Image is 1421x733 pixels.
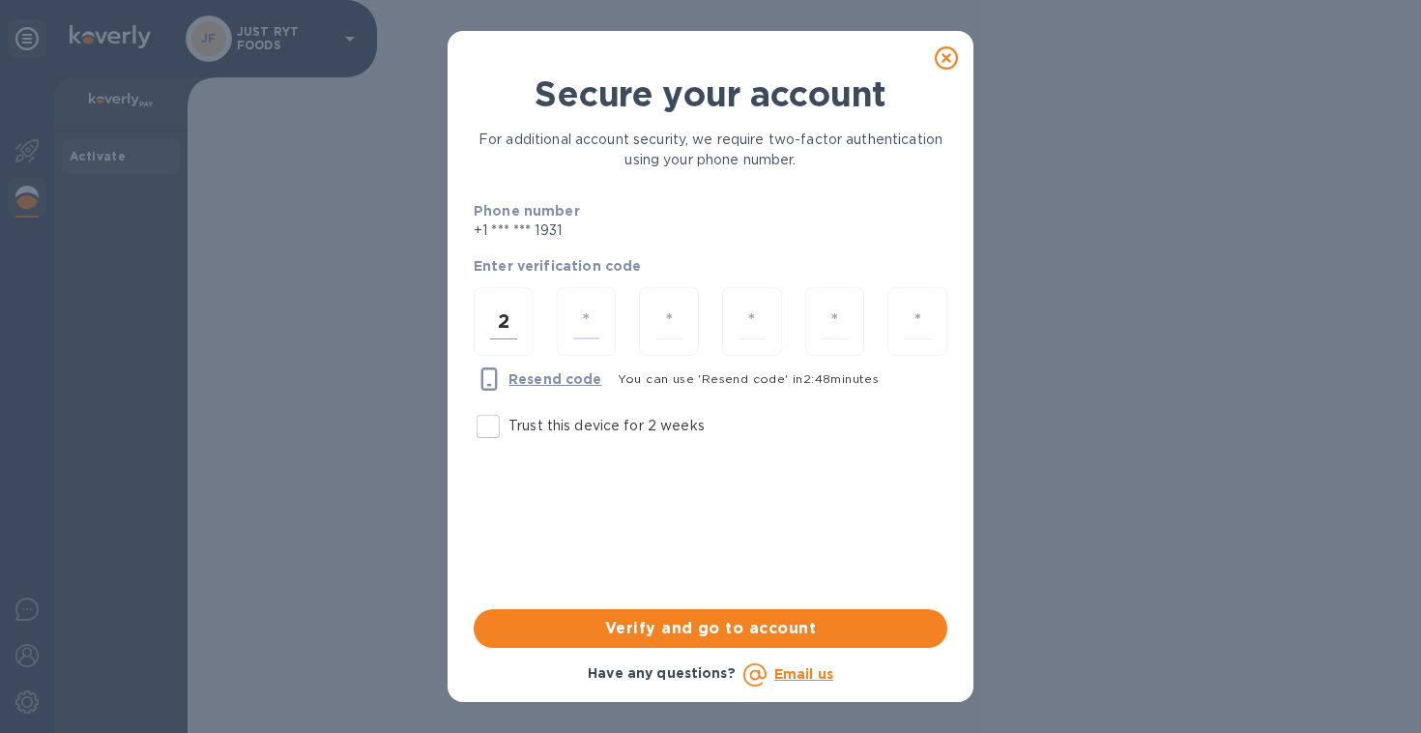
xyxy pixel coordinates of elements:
button: Verify and go to account [474,609,947,648]
span: Verify and go to account [489,617,932,640]
p: For additional account security, we require two-factor authentication using your phone number. [474,130,947,170]
b: Phone number [474,203,580,219]
u: Resend code [508,371,602,387]
p: Trust this device for 2 weeks [508,416,705,436]
b: Have any questions? [588,665,736,681]
span: You can use 'Resend code' in 2 : 48 minutes [618,371,880,386]
p: Enter verification code [474,256,947,276]
h1: Secure your account [474,73,947,114]
a: Email us [774,666,833,682]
